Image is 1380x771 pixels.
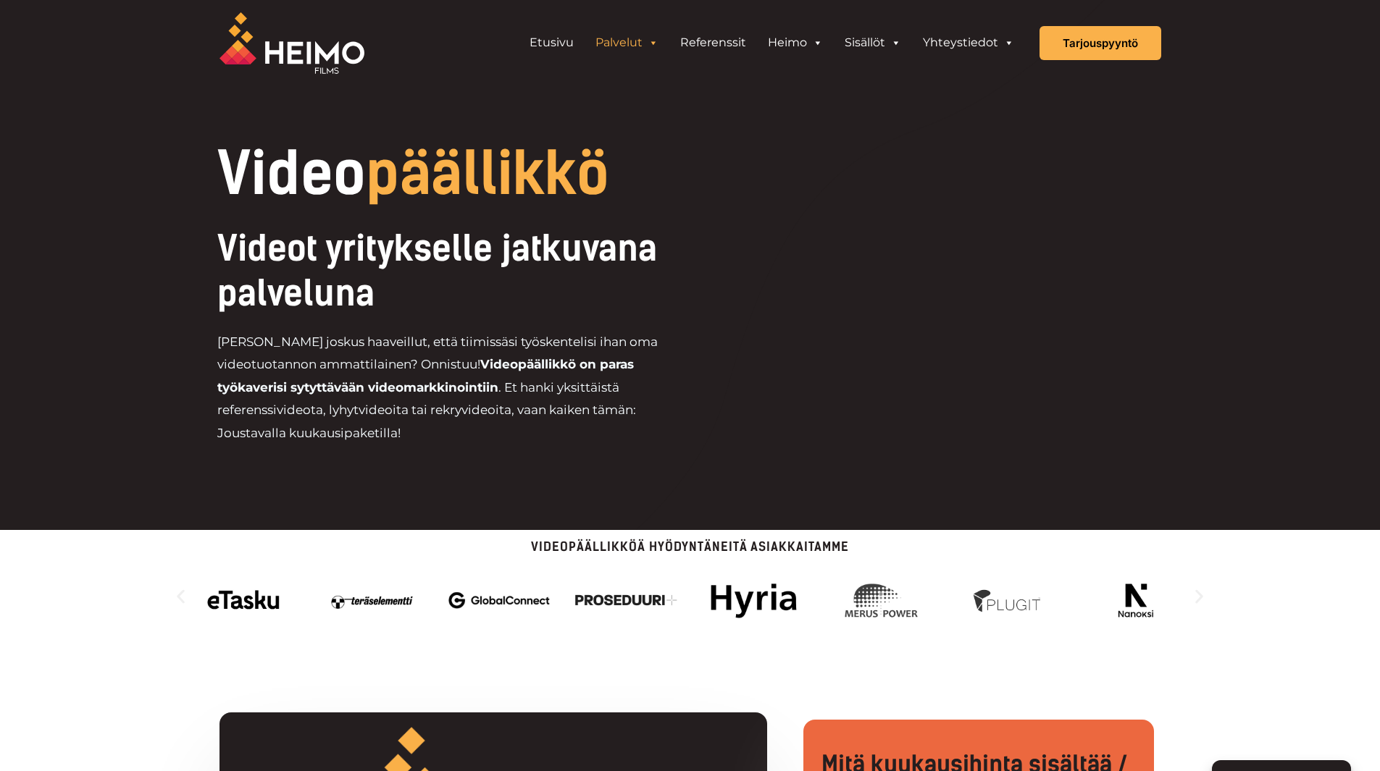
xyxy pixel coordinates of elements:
[703,575,805,625] img: hyria_heimo
[1084,575,1187,625] img: nanoksi_logo
[193,575,296,625] img: Videotuotantoa yritykselle jatkuvana palveluna hankkii mm. eTasku
[958,575,1060,625] img: Videotuotantoa yritykselle jatkuvana palveluna hankkii mm. Plugit
[217,357,634,395] strong: Videopäällikkö on paras työkaverisi sytyttävään videomarkkinointiin
[1040,26,1161,60] a: Tarjouspyyntö
[321,575,423,625] div: 2 / 14
[217,227,657,314] span: Videot yritykselle jatkuvana palveluna
[217,145,789,203] h1: Video
[366,139,609,208] span: päällikkö
[830,575,932,625] div: 6 / 14
[757,28,834,57] a: Heimo
[193,575,296,625] div: 1 / 14
[219,12,364,74] img: Heimo Filmsin logo
[448,575,551,625] div: 3 / 14
[172,541,1208,553] p: Videopäällikköä hyödyntäneitä asiakkaitamme
[519,28,585,57] a: Etusivu
[958,575,1060,625] div: 7 / 14
[669,28,757,57] a: Referenssit
[703,575,805,625] div: 5 / 14
[511,28,1032,57] aside: Header Widget 1
[585,28,669,57] a: Palvelut
[575,575,677,625] div: 4 / 14
[575,575,677,625] img: Videotuotantoa yritykselle jatkuvana palveluna hankkii mm. Proseduuri
[1084,575,1187,625] div: 8 / 14
[321,575,423,625] img: Videotuotantoa yritykselle jatkuvana palveluna hankkii mm. Teräselementti
[172,568,1208,625] div: Karuselli | Vieritys vaakasuunnassa: Vasen ja oikea nuoli
[448,575,551,625] img: Videotuotantoa yritykselle jatkuvana palveluna hankkii mm. GlobalConnect
[834,28,912,57] a: Sisällöt
[830,575,932,625] img: Videotuotantoa yritykselle jatkuvana palveluna hankkii mm. Merus Power
[912,28,1025,57] a: Yhteystiedot
[217,331,690,445] p: [PERSON_NAME] joskus haaveillut, että tiimissäsi työskentelisi ihan oma videotuotannon ammattilai...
